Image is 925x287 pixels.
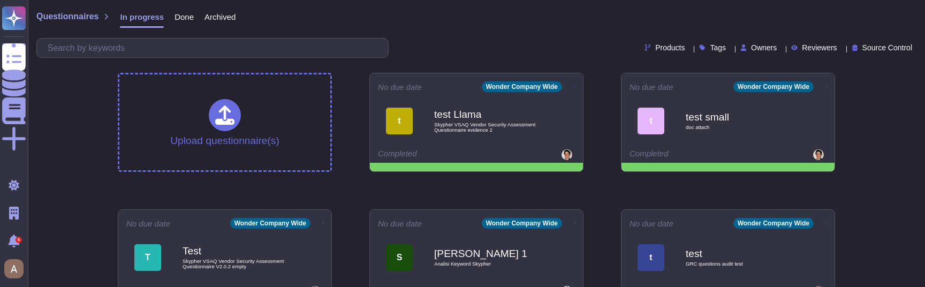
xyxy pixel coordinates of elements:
[434,109,541,119] b: test Llama
[434,122,541,132] span: Skypher VSAQ Vendor Security Assessment Questionnaire evidence 2
[126,220,170,228] span: No due date
[378,83,422,91] span: No due date
[434,261,541,267] span: Analisi Keyword Skypher
[710,44,726,51] span: Tags
[134,244,161,271] div: T
[802,44,837,51] span: Reviewers
[655,44,685,51] span: Products
[630,220,673,228] span: No due date
[733,218,814,229] div: Wonder Company Wide
[386,108,413,134] div: t
[175,13,194,21] span: Done
[733,81,814,92] div: Wonder Company Wide
[120,13,164,21] span: In progress
[183,259,290,269] span: Skypher VSAQ Vendor Security Assessment Questionnaire V2.0.2 empty
[630,83,673,91] span: No due date
[562,149,572,160] img: user
[36,12,98,21] span: Questionnaires
[4,259,24,278] img: user
[378,149,509,160] div: Completed
[686,261,793,267] span: GRC questions audit test
[813,149,824,160] img: user
[686,125,793,130] span: doc attach
[230,218,310,229] div: Wonder Company Wide
[183,246,290,256] b: Test
[42,39,388,57] input: Search by keywords
[686,248,793,259] b: test
[638,244,664,271] div: t
[16,237,22,243] div: 6
[482,218,562,229] div: Wonder Company Wide
[2,257,31,281] button: user
[862,44,912,51] span: Source Control
[482,81,562,92] div: Wonder Company Wide
[630,149,761,160] div: Completed
[686,112,793,122] b: test small
[204,13,236,21] span: Archived
[751,44,777,51] span: Owners
[386,244,413,271] div: S
[638,108,664,134] div: t
[378,220,422,228] span: No due date
[434,248,541,259] b: [PERSON_NAME] 1
[170,99,279,146] div: Upload questionnaire(s)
